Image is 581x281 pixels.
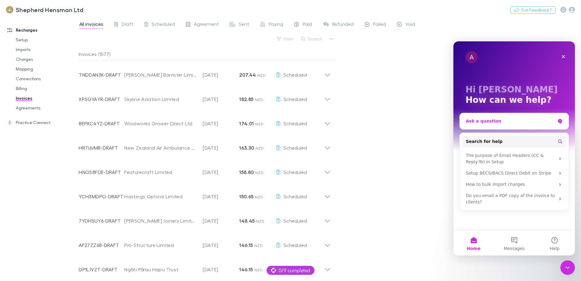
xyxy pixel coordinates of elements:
span: Scheduled [284,242,307,248]
p: TND0AN3K-DRAFT [79,71,124,78]
a: Agreements [10,103,82,113]
a: Charges [10,54,82,64]
div: HR7J6JMR-DRAFTNew Zealand Air Ambulance Service Limited[DATE]163.30 NZDScheduled [74,133,335,158]
span: Paying [269,21,283,29]
span: Paid [303,21,312,29]
span: Scheduled [284,193,307,199]
p: XPSGYAYR-DRAFT [79,95,124,103]
a: Setup [10,35,82,45]
h3: Shepherd Hensman Ltd [16,6,83,13]
span: Scheduled [284,72,307,78]
iframe: Intercom live chat [453,41,575,255]
div: Hastings Optical Limited [124,193,197,200]
div: Skyline Aviation Limited [124,95,197,103]
div: TND0AN3K-DRAFT[PERSON_NAME] Barrister Limited[DATE]207.44 NZDScheduled [74,60,335,85]
p: 8EPXC4YZ-DRAFT [79,120,124,127]
span: Scheduled [152,21,175,29]
strong: 146.15 [239,266,253,272]
div: [PERSON_NAME] Barrister Limited [124,71,197,78]
div: New Zealand Air Ambulance Service Limited [124,144,197,151]
span: Failed [373,21,386,29]
p: [DATE] [203,266,239,273]
strong: 158.80 [239,169,254,175]
span: Scheduled [284,145,307,151]
p: 7YDH5UY6-DRAFT [79,217,124,224]
span: Agreement [194,21,219,29]
p: HNOS8FDE-DRAFT [79,168,124,176]
p: YCH3MDPO-DRAFT [79,193,124,200]
span: Scheduled [284,120,307,126]
button: Filter [274,35,297,43]
span: NZD [254,268,263,272]
strong: 150.65 [239,193,253,199]
p: HR7J6JMR-DRAFT [79,144,124,151]
button: Got Feedback? [511,6,555,14]
div: 8EPXC4YZ-DRAFTWoolworks Grower Direct Ltd[DATE]174.01 NZDScheduled [74,109,335,133]
strong: 163.30 [239,145,254,151]
div: HNOS8FDE-DRAFTFeaturecraft Limited[DATE]158.80 NZDScheduled [74,158,335,182]
a: Invoices [10,93,82,103]
strong: 182.85 [239,96,253,102]
a: Connections [10,74,82,84]
strong: 174.01 [239,120,254,127]
img: Shepherd Hensman Ltd's Logo [6,6,13,13]
div: Woolworks Grower Direct Ltd [124,120,197,127]
span: NZD [255,122,263,126]
span: Scheduled [284,169,307,175]
span: Void [405,21,415,29]
p: [DATE] [203,95,239,103]
a: Practice Connect [1,118,82,127]
a: Imports [10,45,82,54]
span: NZD [254,243,263,248]
iframe: Intercom live chat [560,260,575,275]
p: [DATE] [203,168,239,176]
p: [DATE] [203,144,239,151]
button: Search [298,35,326,43]
span: NZD [255,97,263,102]
span: NZD [256,219,264,224]
a: Shepherd Hensman Ltd [2,2,87,17]
span: Scheduled [284,96,307,102]
span: NZD [255,195,263,199]
span: NZD [257,73,266,78]
a: Billing [10,84,82,93]
p: DP1LJVZT-DRAFT [79,266,124,273]
span: NZD [255,170,263,175]
span: Scheduled [284,218,307,224]
p: AF27ZZ68-DRAFT [79,241,124,249]
div: Pro-Structure Limited [124,241,197,249]
div: [PERSON_NAME] Joinery Limited [124,217,197,224]
a: Recharges [1,25,82,35]
div: 7YDH5UY6-DRAFT[PERSON_NAME] Joinery Limited[DATE]148.45 NZDScheduled [74,206,335,231]
p: [DATE] [203,241,239,249]
a: Mapping [10,64,82,74]
div: XPSGYAYR-DRAFTSkyline Aviation Limited[DATE]182.85 NZDScheduled [74,85,335,109]
p: [DATE] [203,120,239,127]
div: AF27ZZ68-DRAFTPro-Structure Limited[DATE]146.15 NZDScheduled [74,231,335,255]
div: Ngāti Pārau Hapu Trust [124,266,197,273]
p: [DATE] [203,193,239,200]
span: NZD [256,146,264,151]
div: YCH3MDPO-DRAFTHastings Optical Limited[DATE]150.65 NZDScheduled [74,182,335,206]
span: Refunded [332,21,354,29]
p: [DATE] [203,217,239,224]
strong: 148.45 [239,218,255,224]
strong: 207.44 [239,72,256,78]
